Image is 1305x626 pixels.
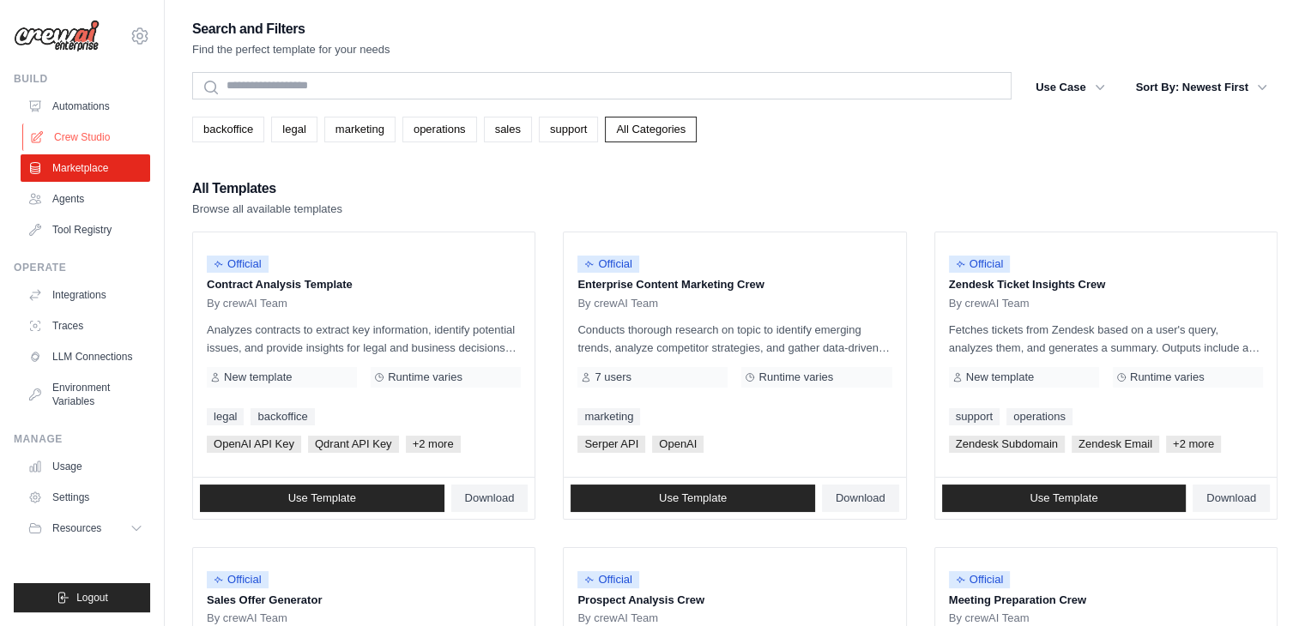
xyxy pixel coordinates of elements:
[402,117,477,142] a: operations
[21,484,150,511] a: Settings
[324,117,396,142] a: marketing
[577,571,639,588] span: Official
[571,485,815,512] a: Use Template
[21,93,150,120] a: Automations
[949,592,1263,609] p: Meeting Preparation Crew
[1006,408,1072,425] a: operations
[659,491,727,505] span: Use Template
[1193,485,1270,512] a: Download
[949,256,1011,273] span: Official
[577,321,891,357] p: Conducts thorough research on topic to identify emerging trends, analyze competitor strategies, a...
[207,321,521,357] p: Analyzes contracts to extract key information, identify potential issues, and provide insights fo...
[207,592,521,609] p: Sales Offer Generator
[14,72,150,86] div: Build
[949,611,1030,625] span: By crewAI Team
[451,485,529,512] a: Download
[605,117,697,142] a: All Categories
[207,571,269,588] span: Official
[577,436,645,453] span: Serper API
[207,297,287,310] span: By crewAI Team
[942,485,1187,512] a: Use Template
[1206,491,1256,505] span: Download
[207,436,301,453] span: OpenAI API Key
[14,583,150,612] button: Logout
[836,491,885,505] span: Download
[21,185,150,213] a: Agents
[577,611,658,625] span: By crewAI Team
[949,276,1263,293] p: Zendesk Ticket Insights Crew
[22,123,152,151] a: Crew Studio
[577,408,640,425] a: marketing
[21,343,150,370] a: LLM Connections
[595,370,631,384] span: 7 users
[207,256,269,273] span: Official
[271,117,317,142] a: legal
[207,408,244,425] a: legal
[406,436,461,453] span: +2 more
[21,312,150,340] a: Traces
[14,432,150,446] div: Manage
[52,521,101,535] span: Resources
[288,491,356,505] span: Use Template
[465,491,515,505] span: Download
[1025,72,1115,103] button: Use Case
[577,256,639,273] span: Official
[21,515,150,542] button: Resources
[192,117,264,142] a: backoffice
[21,281,150,309] a: Integrations
[1130,370,1205,384] span: Runtime varies
[388,370,462,384] span: Runtime varies
[200,485,444,512] a: Use Template
[966,370,1034,384] span: New template
[251,408,314,425] a: backoffice
[758,370,833,384] span: Runtime varies
[14,261,150,274] div: Operate
[21,374,150,415] a: Environment Variables
[1166,436,1221,453] span: +2 more
[207,276,521,293] p: Contract Analysis Template
[21,453,150,480] a: Usage
[1072,436,1159,453] span: Zendesk Email
[21,154,150,182] a: Marketplace
[308,436,399,453] span: Qdrant API Key
[949,408,1000,425] a: support
[949,297,1030,310] span: By crewAI Team
[192,17,390,41] h2: Search and Filters
[21,216,150,244] a: Tool Registry
[822,485,899,512] a: Download
[192,177,342,201] h2: All Templates
[949,436,1065,453] span: Zendesk Subdomain
[577,276,891,293] p: Enterprise Content Marketing Crew
[14,20,100,52] img: Logo
[76,591,108,605] span: Logout
[484,117,532,142] a: sales
[1126,72,1278,103] button: Sort By: Newest First
[652,436,704,453] span: OpenAI
[192,201,342,218] p: Browse all available templates
[224,370,292,384] span: New template
[949,571,1011,588] span: Official
[1030,491,1097,505] span: Use Template
[192,41,390,58] p: Find the perfect template for your needs
[949,321,1263,357] p: Fetches tickets from Zendesk based on a user's query, analyzes them, and generates a summary. Out...
[207,611,287,625] span: By crewAI Team
[577,297,658,310] span: By crewAI Team
[539,117,598,142] a: support
[577,592,891,609] p: Prospect Analysis Crew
